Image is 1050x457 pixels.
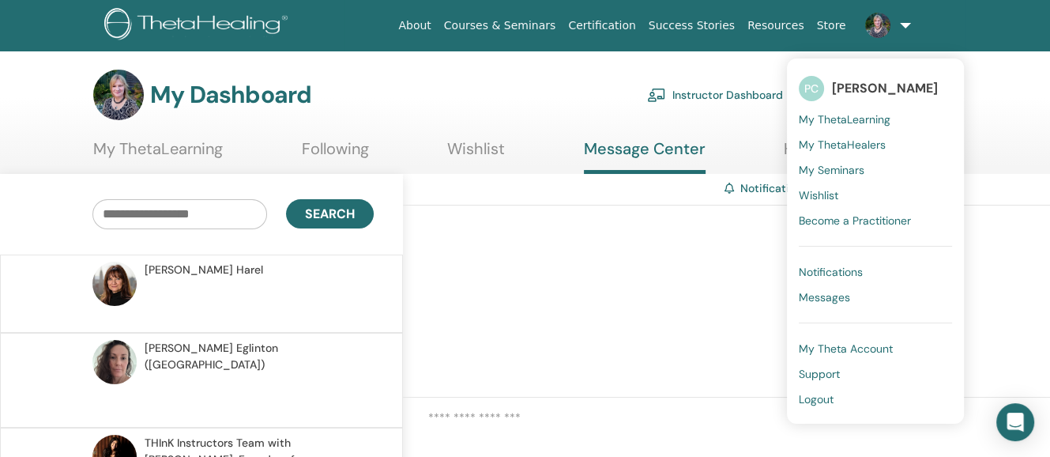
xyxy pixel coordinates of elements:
[799,208,952,233] a: Become a Practitioner
[799,213,911,228] span: Become a Practitioner
[92,340,137,384] img: default.jpg
[562,11,642,40] a: Certification
[799,336,952,361] a: My Theta Account
[799,183,952,208] a: Wishlist
[799,367,840,381] span: Support
[93,70,144,120] img: default.jpg
[799,76,824,101] span: PC
[799,342,893,356] span: My Theta Account
[104,8,293,43] img: logo.png
[832,80,938,96] span: [PERSON_NAME]
[92,262,137,306] img: default.jpg
[305,206,355,222] span: Search
[799,188,838,202] span: Wishlist
[145,340,369,373] span: [PERSON_NAME] Eglinton ([GEOGRAPHIC_DATA])
[799,259,952,285] a: Notifications
[799,290,850,304] span: Messages
[799,163,864,177] span: My Seminars
[799,361,952,387] a: Support
[647,88,666,102] img: chalkboard-teacher.svg
[799,138,886,152] span: My ThetaHealers
[799,392,834,406] span: Logout
[799,387,952,412] a: Logout
[799,265,863,279] span: Notifications
[799,70,952,107] a: PC[PERSON_NAME]
[145,262,263,278] span: [PERSON_NAME] Harel
[392,11,437,40] a: About
[93,139,223,170] a: My ThetaLearning
[150,81,311,109] h3: My Dashboard
[447,139,505,170] a: Wishlist
[286,199,374,228] button: Search
[799,107,952,132] a: My ThetaLearning
[642,11,741,40] a: Success Stories
[799,157,952,183] a: My Seminars
[784,139,911,170] a: Help & Resources
[811,11,852,40] a: Store
[799,112,890,127] span: My ThetaLearning
[302,139,369,170] a: Following
[438,11,563,40] a: Courses & Seminars
[996,403,1034,441] div: Open Intercom Messenger
[799,132,952,157] a: My ThetaHealers
[799,285,952,310] a: Messages
[740,181,807,195] a: Notifications
[584,139,706,174] a: Message Center
[865,13,890,38] img: default.jpg
[647,77,783,112] a: Instructor Dashboard
[741,11,811,40] a: Resources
